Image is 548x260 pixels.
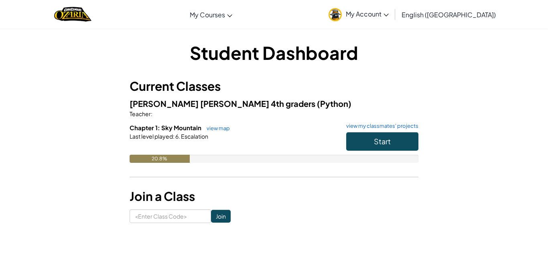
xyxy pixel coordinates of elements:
[130,40,418,65] h1: Student Dashboard
[54,6,91,23] a: Ozaria by CodeCombat logo
[130,98,317,109] span: [PERSON_NAME] [PERSON_NAME] 4th graders
[186,4,236,25] a: My Courses
[317,98,351,109] span: (Python)
[180,133,208,140] span: Escalation
[130,133,173,140] span: Last level played
[175,133,180,140] span: 6.
[329,8,342,21] img: avatar
[173,133,175,140] span: :
[190,10,225,19] span: My Courses
[54,6,91,23] img: Home
[398,4,500,25] a: English ([GEOGRAPHIC_DATA])
[374,137,391,146] span: Start
[346,10,389,18] span: My Account
[203,125,230,131] a: view map
[130,209,211,223] input: <Enter Class Code>
[130,155,190,163] div: 20.8%
[211,210,231,223] input: Join
[151,110,152,117] span: :
[130,124,203,131] span: Chapter 1: Sky Mountain
[402,10,496,19] span: English ([GEOGRAPHIC_DATA])
[342,123,418,129] a: view my classmates' projects
[346,132,418,151] button: Start
[325,2,393,27] a: My Account
[130,187,418,205] h3: Join a Class
[130,110,151,117] span: Teacher
[130,77,418,95] h3: Current Classes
